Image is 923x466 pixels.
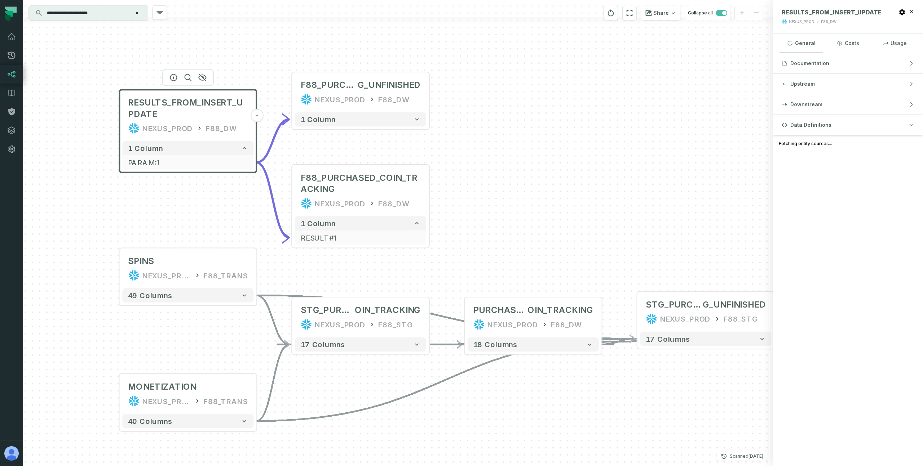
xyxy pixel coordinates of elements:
span: RESULT#1 [301,232,420,243]
button: General [780,33,823,53]
span: OIN_TRACKING [527,305,593,316]
div: F88_DW [551,319,582,330]
span: 1 column [301,115,336,124]
button: - [251,109,264,122]
div: NEXUS_PROD [315,94,365,105]
span: OIN_TRACKING [355,305,420,316]
span: PURCHASED_C [473,305,527,316]
span: STG_PURCHASED_C [301,305,355,316]
div: NEXUS_PROD [487,319,538,330]
div: F88_DW [378,94,409,105]
span: Downstream [790,101,822,108]
g: Edge from 6a3ad0778592b748fe0db9f708eaad2b to 3fc0411c9daf5ee7f7041c0bea427e44 [256,119,289,162]
div: NEXUS_PROD [315,319,365,330]
button: Downstream [773,94,923,115]
div: NEXUS_PROD [142,395,191,407]
span: F88_PURCHASED_COIN_TRACKING [301,172,420,195]
button: Usage [873,33,917,53]
div: SPINS [128,255,154,267]
span: RESULTS_FROM_INSERT_UPDATE [128,97,248,120]
button: zoom out [749,6,764,20]
div: STG_PURCHASED_COIN_TRACKING [301,305,420,316]
g: Edge from 84109fc014784340f55930f5da456b61 to 95db66813b5df3f3472863d9ee354139 [256,295,289,344]
span: G_UNFINISHED [703,299,765,310]
div: NEXUS_PROD [142,122,193,134]
span: F88_PURCHASED_COIN_TRACKIN [301,80,358,91]
g: Edge from 84109fc014784340f55930f5da456b61 to 7651e59d669b2234faa9ab78e09892cd [256,295,634,339]
div: MONETIZATION [128,381,196,393]
button: Scanned[DATE] 4:05:26 AM [717,452,768,461]
div: NEXUS_PROD [315,198,365,209]
g: Edge from 3a28b61de028e61c5460f4e5ce2fd52b to 95db66813b5df3f3472863d9ee354139 [256,344,289,421]
button: PARAM:1 [122,155,253,170]
button: zoom in [735,6,749,20]
span: Data Definitions [790,121,831,129]
div: PURCHASED_COIN_TRACKING [473,305,593,316]
span: 40 columns [128,417,172,425]
button: Documentation [773,53,923,73]
img: avatar of Aviel Bar-Yossef [4,446,19,461]
span: 17 columns [301,340,345,349]
span: RESULTS_FROM_INSERT_UPDATE [782,9,882,16]
div: NEXUS_PROD [142,270,191,281]
span: Upstream [790,80,815,88]
button: Clear search query [133,9,141,17]
span: 18 columns [473,340,518,349]
button: Upstream [773,74,923,94]
button: Costs [826,33,870,53]
relative-time: Sep 6, 2025, 4:05 AM GMT+3 [748,453,763,459]
div: F88_STG [378,319,412,330]
button: Share [641,6,680,20]
span: PARAM:1 [128,157,248,168]
div: NEXUS_PROD [789,19,814,24]
g: Edge from 3a28b61de028e61c5460f4e5ce2fd52b to 7651e59d669b2234faa9ab78e09892cd [256,339,634,421]
div: F88_TRANS [204,395,248,407]
button: Collapse all [685,6,730,20]
button: RESULT#1 [295,230,426,245]
span: 49 columns [128,291,172,300]
span: 1 column [128,144,163,153]
div: Fetching entity sources... [773,135,923,152]
p: Scanned [730,453,763,460]
div: F88_DW [206,122,237,134]
div: F88_STG [724,313,758,324]
g: Edge from 6a3ad0778592b748fe0db9f708eaad2b to 650db854ab0f7038e9f19dddc610334b [256,162,289,238]
div: F88_PURCHASED_COIN_TRACKING_UNFINISHED [301,80,420,91]
div: F88_DW [378,198,409,209]
span: Documentation [790,60,829,67]
button: Data Definitions [773,115,923,135]
span: 17 columns [646,335,690,343]
div: F88_DW [821,19,836,24]
div: NEXUS_PROD [660,313,711,324]
div: STG_PURCHASED_COIN_TRACKING_UNFINISHED [646,299,765,310]
span: 1 column [301,219,336,228]
span: STG_PURCHASED_COIN_TRACKIN [646,299,703,310]
div: F88_TRANS [204,270,248,281]
span: G_UNFINISHED [358,80,420,91]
